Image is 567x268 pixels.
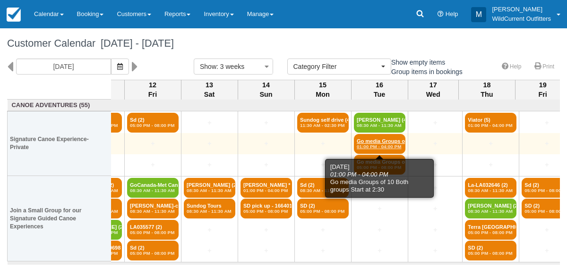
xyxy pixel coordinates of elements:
em: 05:00 PM - 08:00 PM [468,230,514,235]
em: 11:30 AM - 02:30 PM [300,123,346,128]
p: [PERSON_NAME] [492,5,551,14]
em: 08:30 AM - 11:30 AM [130,188,176,193]
a: Sd (2)08:30 AM - 11:30 AM [297,178,349,198]
span: Show [200,63,216,70]
a: Print [529,60,560,74]
a: + [411,225,460,235]
a: LA035577 (2)05:00 PM - 08:00 PM [127,220,179,240]
a: + [184,118,235,128]
span: Category Filter [293,62,379,71]
a: + [184,139,235,149]
a: Sd (2)05:00 PM - 08:00 PM [127,113,179,133]
a: Sundog Tours08:30 AM - 11:30 AM [184,199,235,218]
th: 18 Thu [458,80,515,100]
a: [PERSON_NAME] (2)08:30 AM - 11:30 AM [465,199,516,218]
a: + [297,225,349,235]
th: 12 Fri [124,80,181,100]
th: 16 Tue [351,80,408,100]
a: + [411,204,460,214]
a: + [127,139,179,149]
a: Viator (5)01:00 PM - 04:00 PM [465,113,516,133]
th: 17 Wed [408,80,458,100]
em: 01:00 PM - 04:00 PM [468,123,514,128]
em: 05:00 PM - 08:00 PM [468,251,514,256]
em: 01:00 PM - 04:00 PM [243,188,289,193]
a: La-LA032646 (2)08:30 AM - 11:30 AM [465,178,516,198]
em: 08:30 AM - 11:30 AM [468,209,514,214]
em: 08:30 AM - 11:30 AM [357,123,403,128]
a: [PERSON_NAME]-confir (2)08:30 AM - 11:30 AM [127,199,179,218]
a: Go media Groups of 1 (4)05:00 PM - 08:00 PM [354,155,405,175]
a: + [411,118,460,128]
div: M [471,7,486,22]
em: 05:00 PM - 08:00 PM [357,165,403,170]
a: + [241,139,292,149]
em: 08:30 AM - 11:30 AM [300,188,346,193]
a: + [297,246,349,256]
a: + [184,225,235,235]
img: checkfront-main-nav-mini-logo.png [7,8,21,22]
em: 05:00 PM - 08:00 PM [130,123,176,128]
a: + [184,160,235,170]
a: Sundog self drive (4)11:30 AM - 02:30 PM [297,113,349,133]
a: + [241,225,292,235]
a: Terra [GEOGRAPHIC_DATA]- Naïma (2)05:00 PM - 08:00 PM [465,220,516,240]
a: + [241,160,292,170]
a: + [241,246,292,256]
em: 05:00 PM - 08:00 PM [130,251,176,256]
span: Group items in bookings [380,68,470,75]
a: + [297,139,349,149]
a: + [465,160,516,170]
em: 08:30 AM - 11:30 AM [187,188,232,193]
em: 08:30 AM - 11:30 AM [468,188,514,193]
th: 13 Sat [181,80,238,100]
a: [PERSON_NAME] (4)08:30 AM - 11:30 AM [354,113,405,133]
th: 15 Mon [294,80,351,100]
em: 08:30 AM - 11:30 AM [130,209,176,214]
em: 05:00 PM - 08:00 PM [300,209,346,214]
a: SD (2)05:00 PM - 08:00 PM [297,199,349,218]
a: + [354,225,405,235]
th: Join a Small Group for our Signature Guided Canoe Experiences [8,176,112,261]
th: Signature Canoe Experience- Private [8,111,112,176]
label: Show empty items [380,55,451,69]
i: Help [438,11,444,17]
a: + [354,246,405,256]
a: + [184,246,235,256]
a: + [297,160,349,170]
a: + [127,160,179,170]
span: Help [446,10,458,17]
em: 05:00 PM - 08:00 PM [130,230,176,235]
a: + [354,204,405,214]
a: SD (2)05:00 PM - 08:00 PM [465,241,516,260]
a: SD pick up - 166401 (2)05:00 PM - 08:00 PM [241,199,292,218]
a: [PERSON_NAME] (2)08:30 AM - 11:30 AM [184,178,235,198]
label: Group items in bookings [380,65,469,79]
a: Canoe Adventures (55) [10,101,109,110]
p: WildCurrent Outfitters [492,14,551,24]
button: Category Filter [287,59,391,75]
a: + [411,160,460,170]
a: + [411,246,460,256]
span: [DATE] - [DATE] [95,37,174,49]
a: + [241,118,292,128]
a: [PERSON_NAME] * (2)01:00 PM - 04:00 PM [241,178,292,198]
a: Sd (2)05:00 PM - 08:00 PM [127,241,179,260]
a: + [465,139,516,149]
a: + [411,183,460,193]
a: + [354,183,405,193]
a: GoCanada-Met Canades (2)08:30 AM - 11:30 AM [127,178,179,198]
em: 08:30 AM - 11:30 AM [187,209,232,214]
button: Show: 3 weeks [194,59,273,75]
th: 14 Sun [238,80,294,100]
span: : 3 weeks [216,63,244,70]
em: 01:00 PM - 04:00 PM [357,144,403,150]
a: Help [496,60,527,74]
a: + [411,139,460,149]
h1: Customer Calendar [7,38,560,49]
span: Show empty items [380,59,453,65]
a: Go media Groups of 1 (6)01:00 PM - 04:00 PM [354,134,405,154]
em: 05:00 PM - 08:00 PM [243,209,289,214]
